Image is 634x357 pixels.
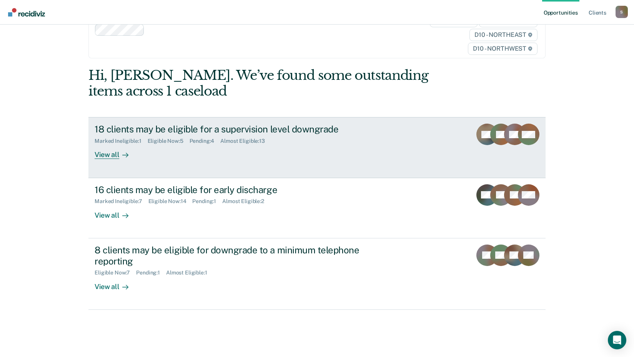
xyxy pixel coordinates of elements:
[88,68,454,99] div: Hi, [PERSON_NAME]. We’ve found some outstanding items across 1 caseload
[95,138,147,144] div: Marked Ineligible : 1
[95,144,138,159] div: View all
[95,184,364,195] div: 16 clients may be eligible for early discharge
[190,138,221,144] div: Pending : 4
[95,269,136,276] div: Eligible Now : 7
[220,138,271,144] div: Almost Eligible : 13
[222,198,270,205] div: Almost Eligible : 2
[608,331,626,349] div: Open Intercom Messenger
[88,117,546,178] a: 18 clients may be eligible for a supervision level downgradeMarked Ineligible:1Eligible Now:5Pend...
[136,269,166,276] div: Pending : 1
[616,6,628,18] button: Profile dropdown button
[8,8,45,17] img: Recidiviz
[166,269,213,276] div: Almost Eligible : 1
[95,124,364,135] div: 18 clients may be eligible for a supervision level downgrade
[95,245,364,267] div: 8 clients may be eligible for downgrade to a minimum telephone reporting
[95,276,138,291] div: View all
[95,205,138,220] div: View all
[192,198,222,205] div: Pending : 1
[468,43,537,55] span: D10 - NORTHWEST
[469,29,537,41] span: D10 - NORTHEAST
[148,198,193,205] div: Eligible Now : 14
[88,178,546,238] a: 16 clients may be eligible for early dischargeMarked Ineligible:7Eligible Now:14Pending:1Almost E...
[95,198,148,205] div: Marked Ineligible : 7
[148,138,190,144] div: Eligible Now : 5
[88,238,546,310] a: 8 clients may be eligible for downgrade to a minimum telephone reportingEligible Now:7Pending:1Al...
[616,6,628,18] div: S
